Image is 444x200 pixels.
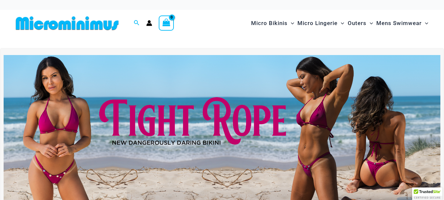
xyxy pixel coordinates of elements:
img: MM SHOP LOGO FLAT [13,16,121,31]
a: Micro BikinisMenu ToggleMenu Toggle [249,13,296,33]
a: OutersMenu ToggleMenu Toggle [346,13,375,33]
span: Mens Swimwear [376,15,422,32]
span: Menu Toggle [288,15,294,32]
span: Menu Toggle [338,15,344,32]
a: Account icon link [146,20,152,26]
a: Search icon link [134,19,140,27]
a: Mens SwimwearMenu ToggleMenu Toggle [375,13,430,33]
span: Micro Bikinis [251,15,288,32]
nav: Site Navigation [248,12,431,34]
span: Outers [348,15,366,32]
span: Menu Toggle [422,15,428,32]
span: Menu Toggle [366,15,373,32]
div: TrustedSite Certified [412,187,442,200]
a: Micro LingerieMenu ToggleMenu Toggle [296,13,346,33]
span: Micro Lingerie [297,15,338,32]
a: View Shopping Cart, empty [159,15,174,31]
